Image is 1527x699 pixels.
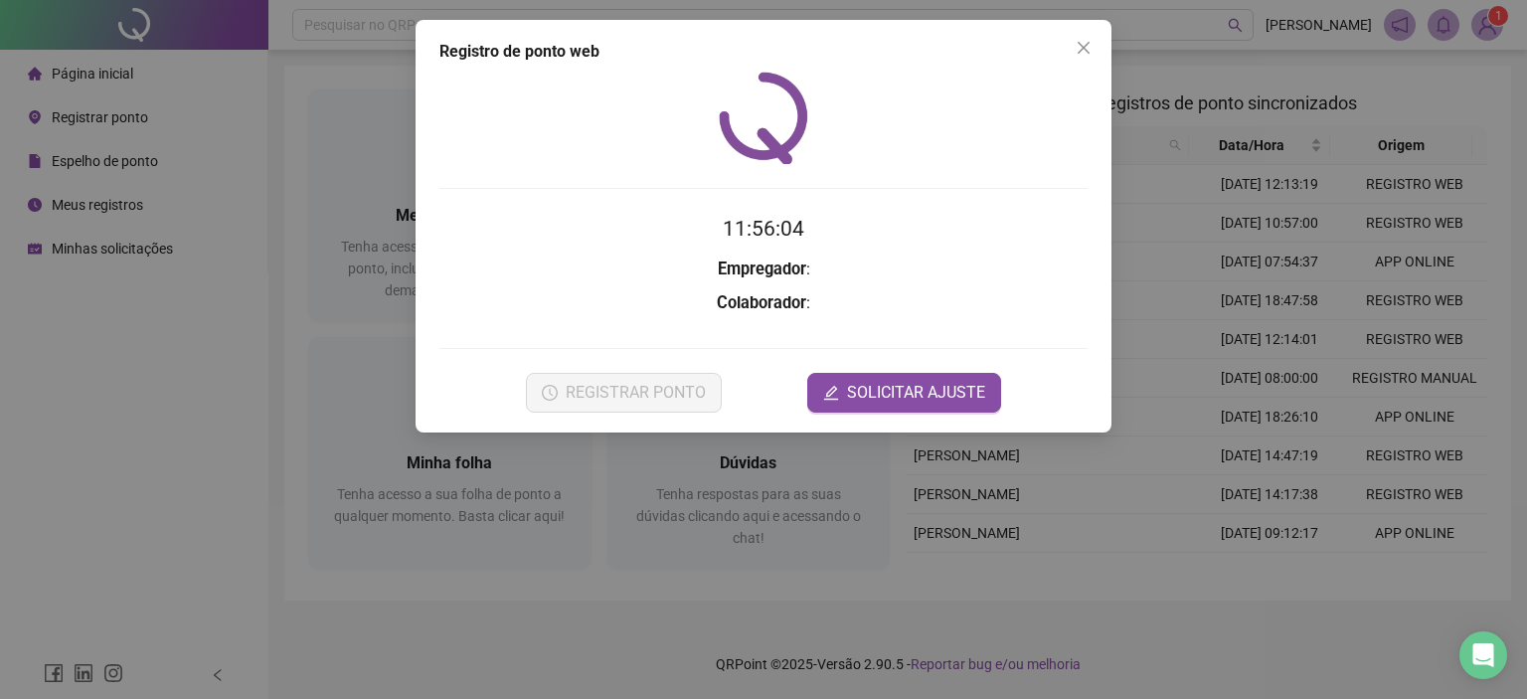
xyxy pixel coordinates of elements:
[439,40,1088,64] div: Registro de ponto web
[1076,40,1092,56] span: close
[526,373,722,413] button: REGISTRAR PONTO
[719,72,808,164] img: QRPoint
[439,290,1088,316] h3: :
[1068,32,1100,64] button: Close
[807,373,1001,413] button: editSOLICITAR AJUSTE
[847,381,985,405] span: SOLICITAR AJUSTE
[439,257,1088,282] h3: :
[823,385,839,401] span: edit
[1459,631,1507,679] div: Open Intercom Messenger
[718,260,806,278] strong: Empregador
[717,293,806,312] strong: Colaborador
[723,217,804,241] time: 11:56:04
